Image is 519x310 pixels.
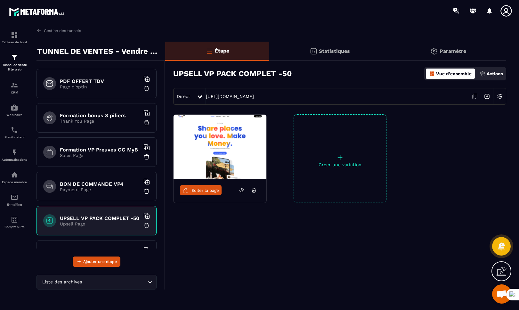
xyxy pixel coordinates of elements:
[206,94,254,99] a: [URL][DOMAIN_NAME]
[2,166,27,189] a: automationsautomationsEspace membre
[206,47,213,55] img: bars-o.4a397970.svg
[440,48,466,54] p: Paramètre
[430,47,438,55] img: setting-gr.5f69749f.svg
[143,188,150,194] img: trash
[2,203,27,206] p: E-mailing
[481,90,493,102] img: arrow-next.bcc2205e.svg
[11,81,18,89] img: formation
[2,40,27,44] p: Tableau de bord
[2,99,27,121] a: automationsautomationsWebinaire
[37,45,160,58] p: TUNNEL DE VENTES - Vendre Plus
[494,90,506,102] img: setting-w.858f3a88.svg
[294,162,386,167] p: Créer une variation
[11,126,18,134] img: scheduler
[60,181,140,187] h6: BON DE COMMANDE VP4
[2,211,27,233] a: accountantaccountantComptabilité
[2,49,27,77] a: formationformationTunnel de vente Site web
[60,153,140,158] p: Sales Page
[2,180,27,184] p: Espace membre
[2,63,27,72] p: Tunnel de vente Site web
[173,69,292,78] h3: UPSELL VP PACK COMPLET -50
[177,94,190,99] span: Direct
[2,91,27,94] p: CRM
[2,121,27,144] a: schedulerschedulerPlanificateur
[319,48,350,54] p: Statistiques
[2,135,27,139] p: Planificateur
[143,222,150,229] img: trash
[11,216,18,224] img: accountant
[174,115,266,179] img: image
[2,26,27,49] a: formationformationTableau de bord
[2,189,27,211] a: emailemailE-mailing
[60,84,140,89] p: Page d'optin
[11,193,18,201] img: email
[143,154,150,160] img: trash
[487,71,503,76] p: Actions
[60,187,140,192] p: Payment Page
[480,71,485,77] img: actions.d6e523a2.png
[9,6,67,18] img: logo
[2,158,27,161] p: Automatisations
[11,31,18,39] img: formation
[73,257,120,267] button: Ajouter une étape
[60,147,140,153] h6: Formation VP Preuves GG MyB
[11,171,18,179] img: automations
[60,78,140,84] h6: PDF OFFERT TDV
[215,48,229,54] p: Étape
[83,258,117,265] span: Ajouter une étape
[180,185,222,195] a: Éditer la page
[310,47,317,55] img: stats.20deebd0.svg
[2,225,27,229] p: Comptabilité
[83,279,146,286] input: Search for option
[11,104,18,111] img: automations
[41,279,83,286] span: Liste des archives
[2,113,27,117] p: Webinaire
[60,118,140,124] p: Thank You Page
[436,71,472,76] p: Vue d'ensemble
[294,153,386,162] p: +
[2,144,27,166] a: automationsautomationsAutomatisations
[11,53,18,61] img: formation
[429,71,435,77] img: dashboard-orange.40269519.svg
[11,149,18,156] img: automations
[492,284,511,304] div: Mở cuộc trò chuyện
[191,188,219,193] span: Éditer la page
[36,275,157,290] div: Search for option
[36,28,42,34] img: arrow
[143,119,150,126] img: trash
[60,215,140,221] h6: UPSELL VP PACK COMPLET -50
[2,77,27,99] a: formationformationCRM
[143,85,150,92] img: trash
[36,28,81,34] a: Gestion des tunnels
[60,221,140,226] p: Upsell Page
[60,112,140,118] h6: Formation bonus 8 piliers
